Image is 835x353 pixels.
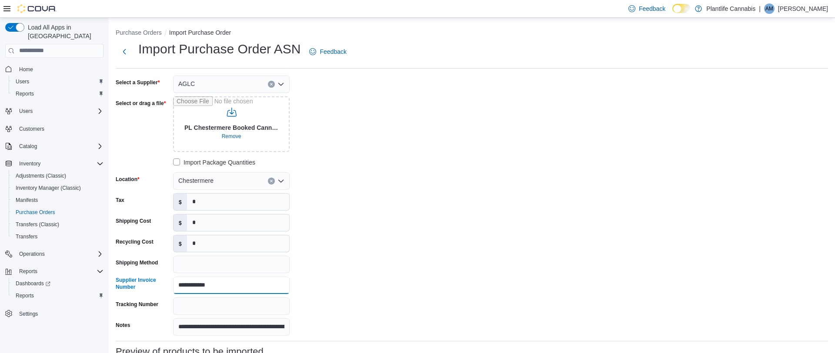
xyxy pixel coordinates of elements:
[19,143,37,150] span: Catalog
[9,170,107,182] button: Adjustments (Classic)
[16,308,104,319] span: Settings
[12,278,104,289] span: Dashboards
[12,290,37,301] a: Reports
[12,171,104,181] span: Adjustments (Classic)
[9,88,107,100] button: Reports
[12,171,70,181] a: Adjustments (Classic)
[12,89,37,99] a: Reports
[16,141,104,152] span: Catalog
[218,131,245,142] button: Clear selected files
[706,3,755,14] p: Plantlife Cannabis
[19,251,45,257] span: Operations
[116,238,154,245] label: Recycling Cost
[19,160,40,167] span: Inventory
[759,3,761,14] p: |
[12,76,104,87] span: Users
[12,207,104,218] span: Purchase Orders
[9,76,107,88] button: Users
[16,249,48,259] button: Operations
[16,185,81,191] span: Inventory Manager (Classic)
[2,158,107,170] button: Inventory
[765,3,773,14] span: AM
[116,100,166,107] label: Select or drag a file
[2,122,107,135] button: Customers
[19,268,37,275] span: Reports
[178,175,214,186] span: Chestermere
[12,89,104,99] span: Reports
[116,218,151,224] label: Shipping Cost
[320,47,346,56] span: Feedback
[12,207,59,218] a: Purchase Orders
[2,248,107,260] button: Operations
[9,218,107,231] button: Transfers (Classic)
[19,66,33,73] span: Home
[16,221,59,228] span: Transfers (Classic)
[12,219,63,230] a: Transfers (Classic)
[12,231,104,242] span: Transfers
[778,3,828,14] p: [PERSON_NAME]
[9,277,107,290] a: Dashboards
[277,178,284,185] button: Open list of options
[9,231,107,243] button: Transfers
[116,43,133,60] button: Next
[116,28,828,39] nav: An example of EuiBreadcrumbs
[16,266,104,277] span: Reports
[12,195,41,205] a: Manifests
[116,79,160,86] label: Select a Supplier
[116,277,170,290] label: Supplier Invoice Number
[268,81,275,88] button: Clear input
[19,125,44,132] span: Customers
[16,141,40,152] button: Catalog
[16,64,104,75] span: Home
[12,183,104,193] span: Inventory Manager (Classic)
[9,182,107,194] button: Inventory Manager (Classic)
[639,4,665,13] span: Feedback
[12,76,33,87] a: Users
[173,96,290,152] input: Use aria labels when no actual label is in use
[764,3,775,14] div: Abbie Mckie
[16,124,48,134] a: Customers
[16,158,44,169] button: Inventory
[12,290,104,301] span: Reports
[116,176,140,183] label: Location
[12,231,41,242] a: Transfers
[9,206,107,218] button: Purchase Orders
[138,40,301,58] h1: Import Purchase Order ASN
[174,194,187,210] label: $
[306,43,350,60] a: Feedback
[12,195,104,205] span: Manifests
[2,140,107,152] button: Catalog
[16,233,37,240] span: Transfers
[116,322,130,329] label: Notes
[178,79,195,89] span: AGLC
[222,133,241,140] span: Remove
[12,183,84,193] a: Inventory Manager (Classic)
[16,172,66,179] span: Adjustments (Classic)
[116,301,158,308] label: Tracking Number
[16,78,29,85] span: Users
[174,235,187,252] label: $
[9,290,107,302] button: Reports
[672,4,691,13] input: Dark Mode
[2,307,107,320] button: Settings
[173,157,255,168] label: Import Package Quantities
[19,310,38,317] span: Settings
[16,158,104,169] span: Inventory
[169,29,231,36] button: Import Purchase Order
[16,209,55,216] span: Purchase Orders
[19,108,33,115] span: Users
[16,292,34,299] span: Reports
[16,123,104,134] span: Customers
[12,278,54,289] a: Dashboards
[9,194,107,206] button: Manifests
[16,197,38,204] span: Manifests
[268,178,275,185] button: Clear input
[5,59,104,343] nav: Complex example
[2,63,107,76] button: Home
[2,265,107,277] button: Reports
[277,81,284,88] button: Open list of options
[24,23,104,40] span: Load All Apps in [GEOGRAPHIC_DATA]
[116,197,124,204] label: Tax
[16,266,41,277] button: Reports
